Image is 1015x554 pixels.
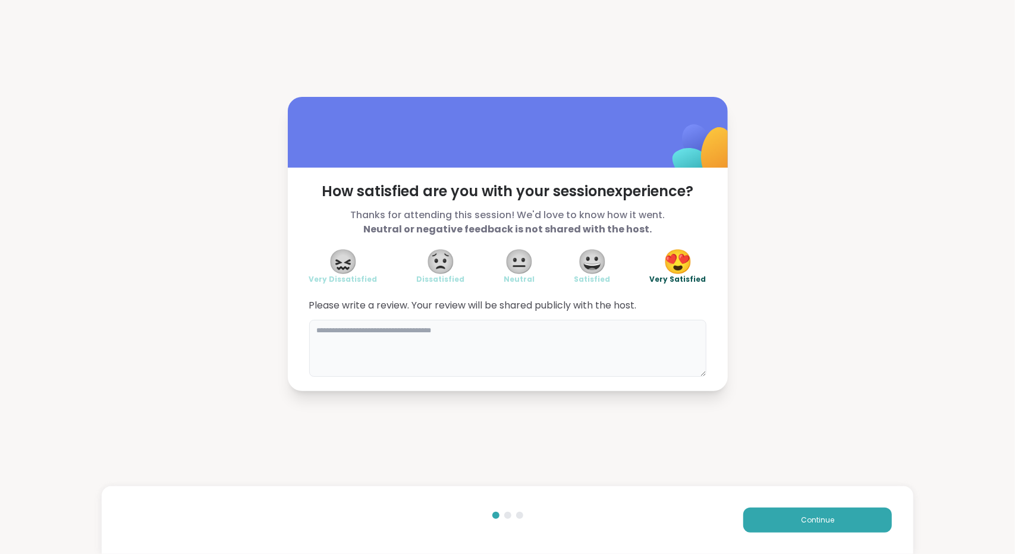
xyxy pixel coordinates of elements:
span: Neutral [504,275,535,284]
span: Dissatisfied [417,275,465,284]
span: Very Satisfied [650,275,706,284]
span: 😀 [577,251,607,272]
span: Thanks for attending this session! We'd love to know how it went. [309,208,706,237]
b: Neutral or negative feedback is not shared with the host. [363,222,652,236]
span: How satisfied are you with your session experience? [309,182,706,201]
span: Satisfied [574,275,611,284]
span: 😟 [426,251,455,272]
span: Continue [801,515,834,525]
span: 😖 [328,251,358,272]
span: 😍 [663,251,693,272]
img: ShareWell Logomark [645,93,763,212]
span: Very Dissatisfied [309,275,378,284]
span: Please write a review. Your review will be shared publicly with the host. [309,298,706,313]
span: 😐 [505,251,535,272]
button: Continue [743,508,892,533]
